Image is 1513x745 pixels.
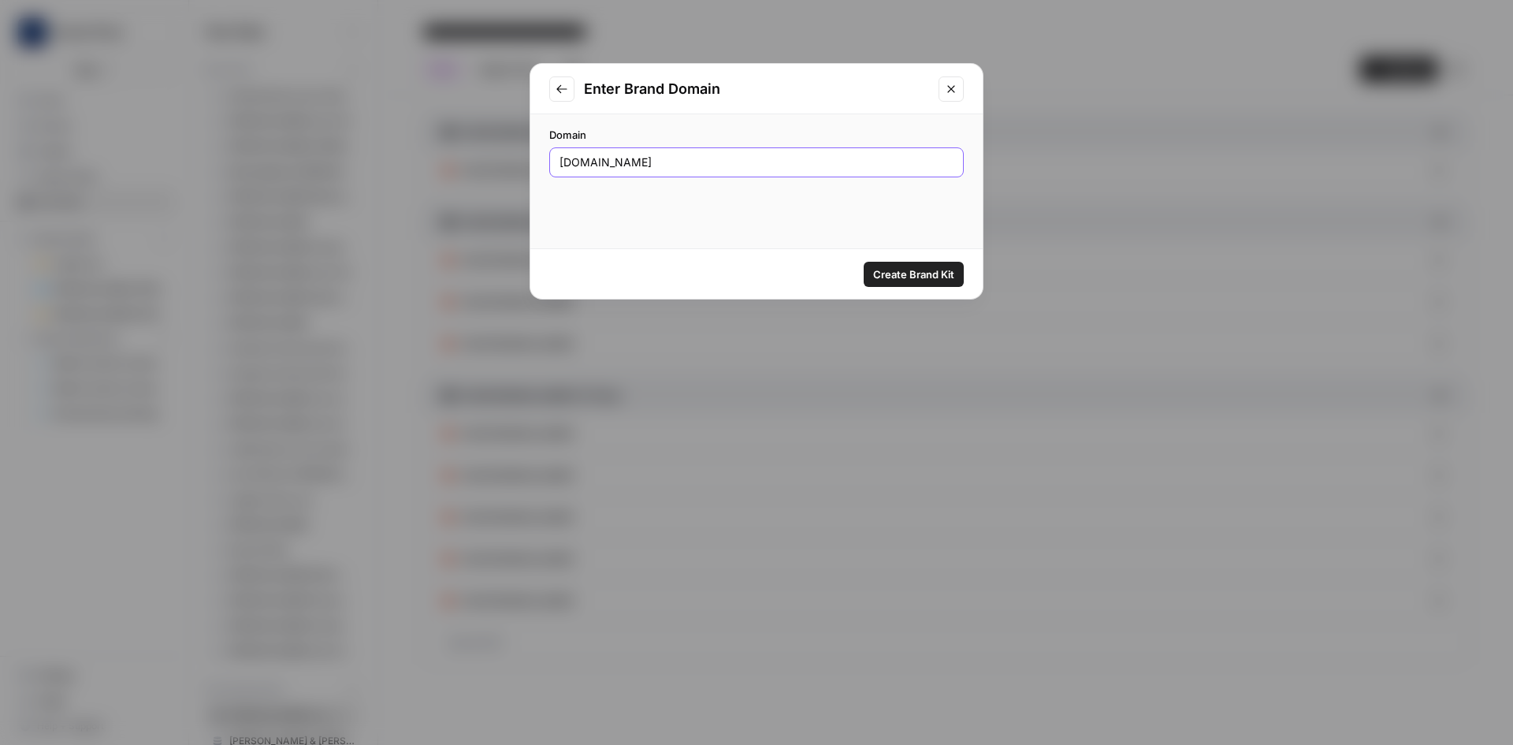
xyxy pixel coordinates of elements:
[584,78,929,100] h2: Enter Brand Domain
[549,127,964,143] label: Domain
[549,76,574,102] button: Go to previous step
[864,262,964,287] button: Create Brand Kit
[559,155,954,170] input: www.example.com
[873,266,954,282] span: Create Brand Kit
[939,76,964,102] button: Close modal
